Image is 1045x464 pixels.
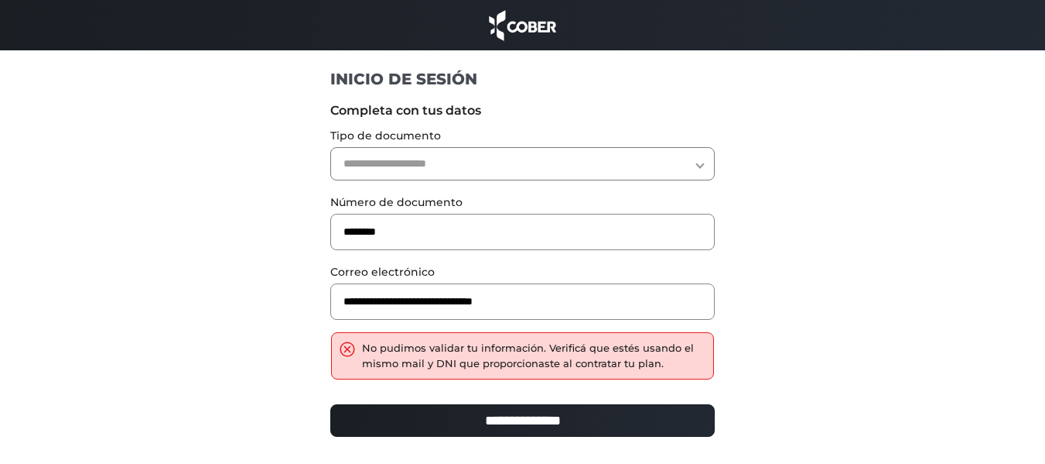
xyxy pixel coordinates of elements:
[485,8,561,43] img: cober_marca.png
[330,194,715,211] label: Número de documento
[362,341,705,371] div: No pudimos validar tu información. Verificá que estés usando el mismo mail y DNI que proporcionas...
[330,69,715,89] h1: INICIO DE SESIÓN
[330,128,715,144] label: Tipo de documento
[330,101,715,120] label: Completa con tus datos
[330,264,715,280] label: Correo electrónico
